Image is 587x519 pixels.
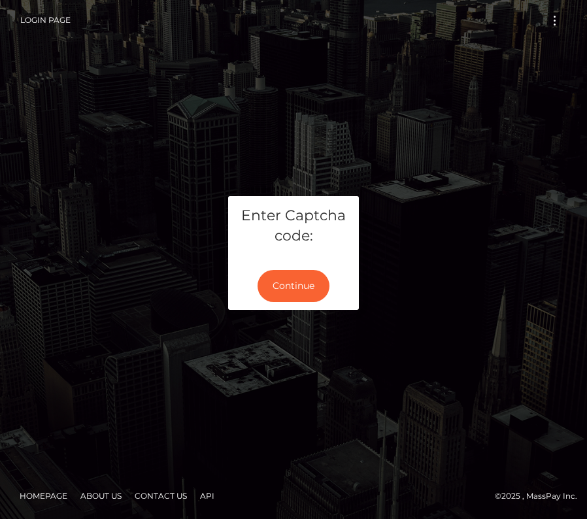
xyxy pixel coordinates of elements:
a: Login Page [20,7,71,34]
h5: Enter Captcha code: [238,206,349,246]
button: Continue [258,270,329,302]
div: © 2025 , MassPay Inc. [10,489,577,503]
a: API [195,486,220,506]
a: About Us [75,486,127,506]
a: Homepage [14,486,73,506]
a: Contact Us [129,486,192,506]
button: Toggle navigation [543,12,567,29]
